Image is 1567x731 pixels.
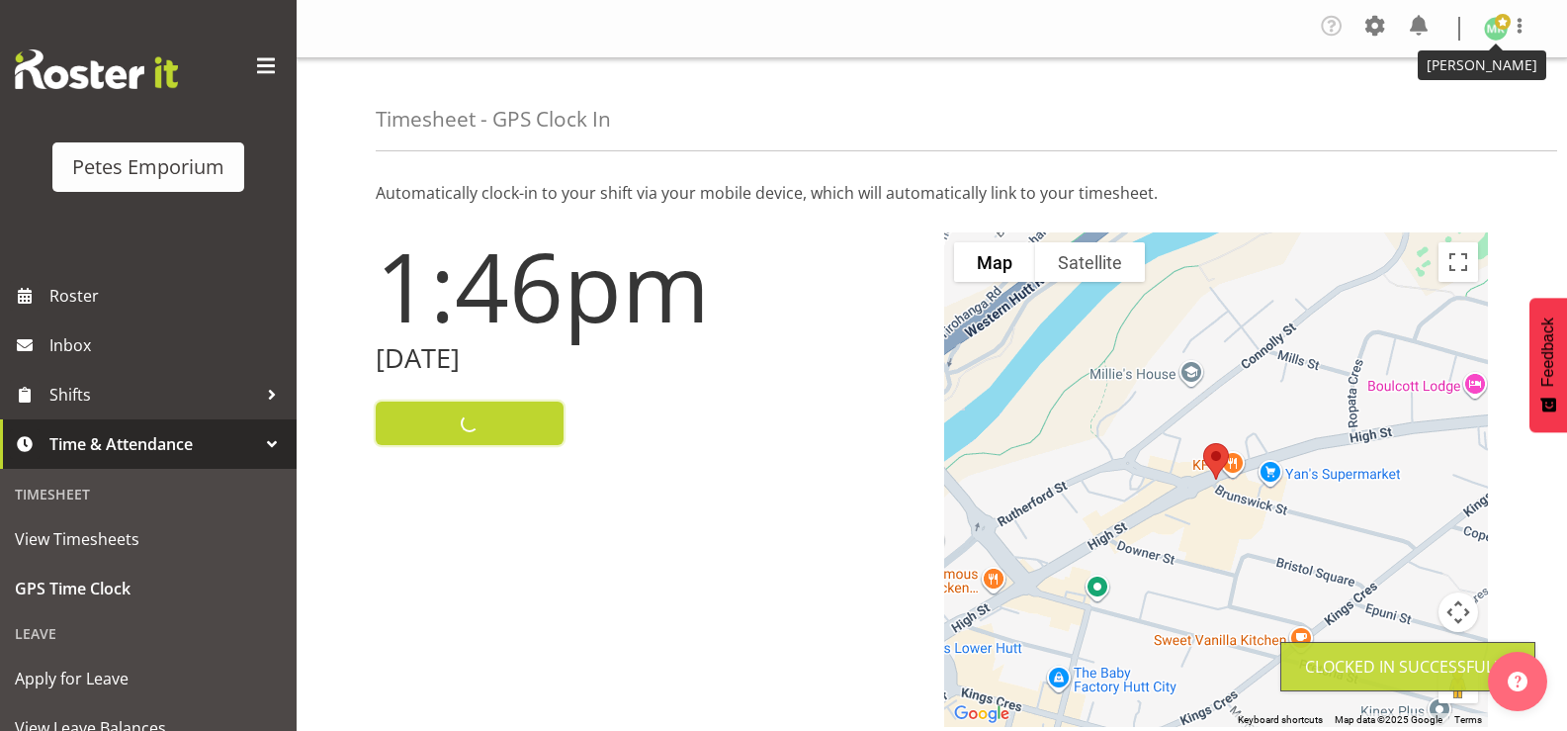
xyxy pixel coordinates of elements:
[1438,593,1478,632] button: Map camera controls
[5,564,292,613] a: GPS Time Clock
[5,613,292,654] div: Leave
[376,108,611,131] h4: Timesheet - GPS Clock In
[954,242,1035,282] button: Show street map
[49,380,257,410] span: Shifts
[15,49,178,89] img: Rosterit website logo
[949,701,1014,727] img: Google
[1238,713,1323,727] button: Keyboard shortcuts
[376,232,920,339] h1: 1:46pm
[5,514,292,564] a: View Timesheets
[15,524,282,554] span: View Timesheets
[49,429,257,459] span: Time & Attendance
[1529,298,1567,432] button: Feedback - Show survey
[376,343,920,374] h2: [DATE]
[15,664,282,693] span: Apply for Leave
[376,181,1488,205] p: Automatically clock-in to your shift via your mobile device, which will automatically link to you...
[1508,672,1527,691] img: help-xxl-2.png
[72,152,224,182] div: Petes Emporium
[49,330,287,360] span: Inbox
[5,654,292,703] a: Apply for Leave
[1484,17,1508,41] img: melanie-richardson713.jpg
[1438,242,1478,282] button: Toggle fullscreen view
[1335,714,1442,725] span: Map data ©2025 Google
[5,474,292,514] div: Timesheet
[1454,714,1482,725] a: Terms (opens in new tab)
[49,281,287,311] span: Roster
[1035,242,1145,282] button: Show satellite imagery
[949,701,1014,727] a: Open this area in Google Maps (opens a new window)
[1539,318,1557,387] span: Feedback
[1305,655,1511,679] div: Clocked in Successfully
[15,574,282,603] span: GPS Time Clock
